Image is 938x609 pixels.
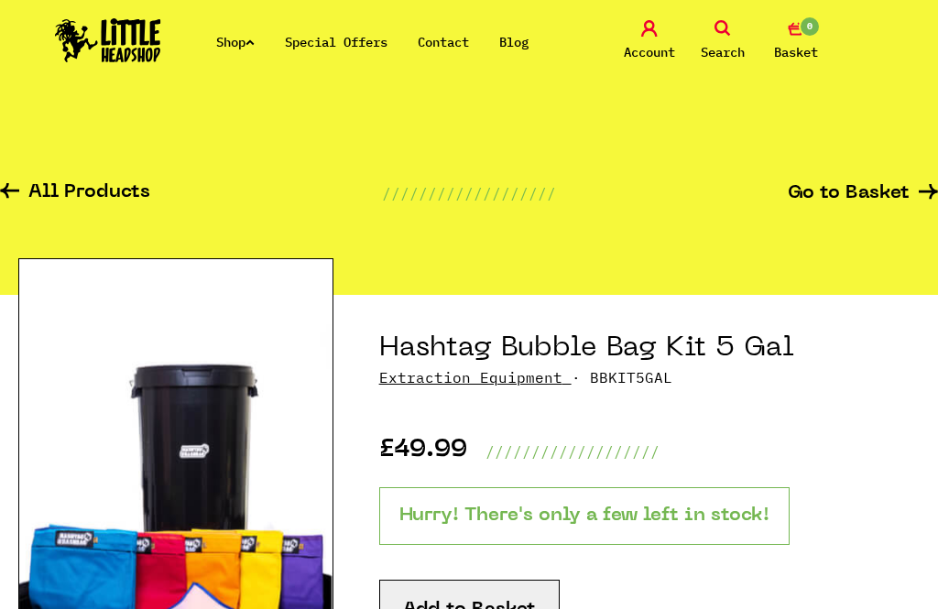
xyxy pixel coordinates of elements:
[216,34,255,50] a: Shop
[55,18,161,62] img: Little Head Shop Logo
[485,440,660,462] p: ///////////////////
[382,182,556,204] p: ///////////////////
[379,440,467,462] p: £49.99
[379,368,562,386] a: Extraction Equipment
[691,20,755,63] a: Search
[499,34,529,50] a: Blog
[799,16,821,38] span: 0
[788,184,938,203] a: Go to Basket
[624,41,675,63] span: Account
[418,34,469,50] a: Contact
[379,332,920,366] h1: Hashtag Bubble Bag Kit 5 Gal
[701,41,745,63] span: Search
[764,20,828,63] a: 0 Basket
[285,34,387,50] a: Special Offers
[379,366,920,388] p: · BBKIT5GAL
[774,41,818,63] span: Basket
[379,487,790,545] p: Hurry! There's only a few left in stock!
